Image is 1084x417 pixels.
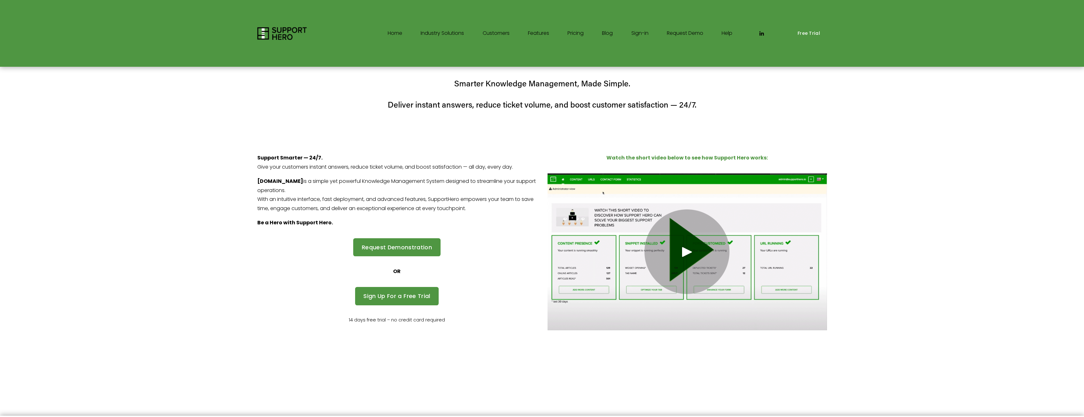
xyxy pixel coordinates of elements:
a: Free Trial [791,26,827,41]
strong: [DOMAIN_NAME] [257,177,303,185]
a: Help [722,28,732,39]
a: folder dropdown [421,28,464,39]
a: Features [528,28,549,39]
a: Request Demo [667,28,703,39]
a: Blog [602,28,613,39]
p: is a simple yet powerful Knowledge Management System designed to streamline your support operatio... [257,177,537,213]
a: Sign-in [631,28,649,39]
strong: Be a Hero with Support Hero. [257,219,333,226]
a: Pricing [567,28,584,39]
a: Home [388,28,402,39]
a: LinkedIn [758,30,765,37]
strong: OR [393,268,401,275]
strong: Support Smarter — 24/7. [257,154,323,161]
div: Play [680,244,695,259]
a: Sign Up For a Free Trial [355,287,439,305]
a: Customers [483,28,510,39]
strong: Watch the short video below to see how Support Hero works: [606,154,768,161]
span: Industry Solutions [421,29,464,38]
a: Request Demonstration [353,238,440,257]
p: Give your customers instant answers, reduce ticket volume, and boost satisfaction — all day, ever... [257,153,537,172]
p: 14 days free trial – no credit card required [257,316,537,324]
h4: Deliver instant answers, reduce ticket volume, and boost customer satisfaction — 24/7. [257,99,827,110]
h4: Smarter Knowledge Management, Made Simple. [257,78,827,89]
img: Support Hero [257,27,307,40]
